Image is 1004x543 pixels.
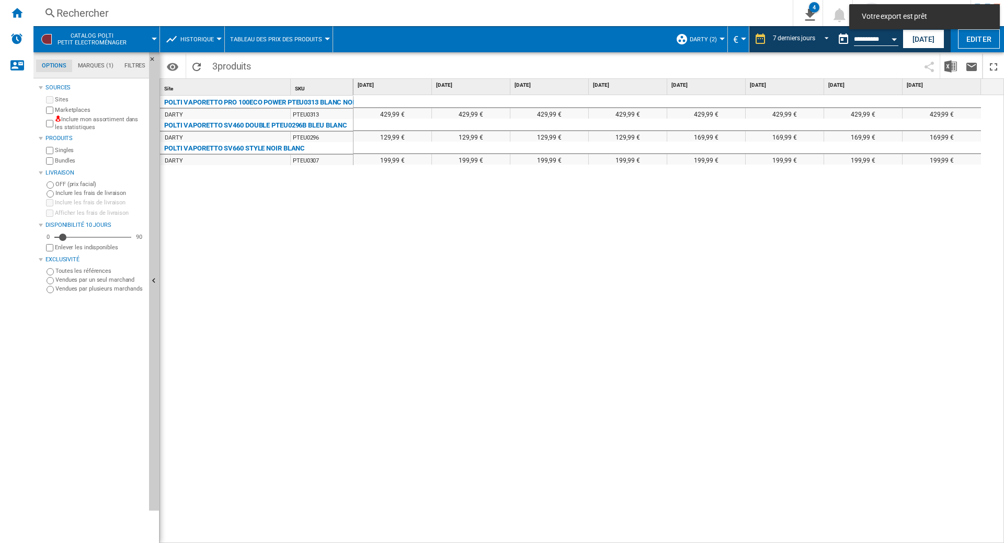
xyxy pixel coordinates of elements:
span: [DATE] [828,82,900,89]
div: 4 [809,2,819,13]
div: PTEU0296 [291,132,353,142]
span: Votre export est prêt [859,11,990,22]
div: 129,99 € [353,131,431,142]
div: DARTY [165,110,183,120]
div: Livraison [45,169,145,177]
div: 129,99 € [589,131,667,142]
label: Inclure les frais de livraison [55,199,145,206]
div: 169,99 € [903,131,981,142]
span: [DATE] [671,82,743,89]
div: Ce rapport est basé sur une date antérieure à celle d'aujourd'hui. [833,26,900,52]
div: Exclusivité [45,256,145,264]
div: 0 [44,233,52,241]
button: € [733,26,744,52]
div: 169,99 € [746,131,824,142]
label: Vendues par plusieurs marchands [55,285,145,293]
div: 199,99 € [510,154,588,165]
button: [DATE] [903,29,944,49]
div: Sources [45,84,145,92]
div: [DATE] [356,79,431,92]
div: 429,99 € [667,108,745,119]
button: Options [162,57,183,76]
span: produits [218,61,251,72]
div: POLTI VAPORETTO SV460 DOUBLE PTEU0296B BLEU BLANC [164,119,347,132]
div: [DATE] [748,79,824,92]
label: Vendues par un seul marchand [55,276,145,284]
div: [DATE] [905,79,981,92]
span: DARTY (2) [690,36,717,43]
div: Sort None [293,79,353,95]
div: PTEU0313 [291,109,353,119]
div: 7 derniers jours [773,34,815,42]
div: DARTY [165,156,183,166]
span: Tableau des prix des produits [230,36,322,43]
div: [DATE] [434,79,510,92]
div: Disponibilité 10 Jours [45,221,145,229]
button: Tableau des prix des produits [230,26,327,52]
div: 429,99 € [903,108,981,119]
div: 90 [133,233,145,241]
label: Inclure mon assortiment dans les statistiques [55,115,145,132]
div: Sort None [162,79,290,95]
div: Produits [45,134,145,143]
div: 199,99 € [667,154,745,165]
span: € [733,34,738,45]
img: mysite-not-bg-18x18.png [55,115,61,122]
input: Inclure mon assortiment dans les statistiques [46,117,53,130]
span: CATALOG POLTI:Petit electroménager [58,32,127,46]
input: Vendues par un seul marchand [47,277,54,284]
span: [DATE] [593,82,665,89]
div: POLTI VAPORETTO PRO 100ECO POWER PTEU0313 BLANC NOIR [164,96,353,109]
img: excel-24x24.png [944,60,957,73]
span: Historique [180,36,214,43]
div: 199,99 € [746,154,824,165]
div: [DATE] [826,79,902,92]
div: 199,99 € [589,154,667,165]
label: Sites [55,96,145,103]
md-menu: Currency [728,26,749,52]
div: 129,99 € [510,131,588,142]
button: Plein écran [983,54,1004,78]
div: PTEU0307 [291,155,353,165]
button: Open calendar [885,28,904,47]
div: 199,99 € [824,154,902,165]
button: Masquer [149,52,159,511]
button: Historique [180,26,219,52]
span: SKU [295,86,305,91]
label: Singles [55,146,145,154]
div: Site Sort None [162,79,290,95]
div: 429,99 € [432,108,510,119]
div: Historique [165,26,219,52]
md-slider: Disponibilité [54,232,131,242]
input: Afficher les frais de livraison [46,210,53,217]
button: Masquer [149,52,162,71]
div: Rechercher [56,6,766,20]
div: 429,99 € [510,108,588,119]
span: [DATE] [358,82,429,89]
input: Afficher les frais de livraison [46,244,53,251]
md-select: REPORTS.WIZARD.STEPS.REPORT.STEPS.REPORT_OPTIONS.PERIOD: 7 derniers jours [772,31,833,48]
button: md-calendar [833,29,854,50]
button: Editer [958,29,1000,49]
div: 429,99 € [824,108,902,119]
input: Vendues par plusieurs marchands [47,286,54,293]
input: Bundles [46,157,53,165]
label: Afficher les frais de livraison [55,209,145,217]
div: 169,99 € [667,131,745,142]
button: CATALOG POLTIPetit electroménager [58,26,137,52]
span: [DATE] [515,82,586,89]
input: OFF (prix facial) [47,181,54,189]
div: SKU Sort None [293,79,353,95]
div: 199,99 € [353,154,431,165]
label: Marketplaces [55,106,145,114]
div: 429,99 € [589,108,667,119]
div: 429,99 € [746,108,824,119]
div: [DATE] [669,79,745,92]
label: Enlever les indisponibles [55,244,145,251]
input: Singles [46,147,53,154]
div: 429,99 € [353,108,431,119]
div: POLTI VAPORETTO SV660 STYLE NOIR BLANC [164,142,305,155]
button: Partager ce bookmark avec d'autres [919,54,940,78]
